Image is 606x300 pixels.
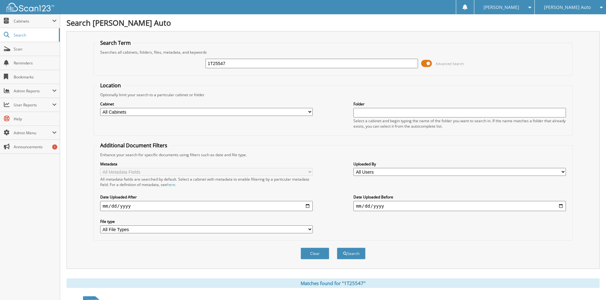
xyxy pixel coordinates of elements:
[14,144,57,150] span: Announcements
[100,219,313,224] label: File type
[14,102,52,108] span: User Reports
[6,3,54,11] img: scan123-logo-white.svg
[301,248,329,259] button: Clear
[100,201,313,211] input: start
[97,50,569,55] div: Searches all cabinets, folders, files, metadata, and keywords
[353,101,566,107] label: Folder
[353,201,566,211] input: end
[435,61,464,66] span: Advanced Search
[66,278,600,288] div: Matches found for "1T25547"
[14,88,52,94] span: Admin Reports
[100,177,313,187] div: All metadata fields are searched by default. Select a cabinet with metadata to enable filtering b...
[66,17,600,28] h1: Search [PERSON_NAME] Auto
[97,92,569,97] div: Optionally limit your search to a particular cabinet or folder
[484,5,519,9] span: [PERSON_NAME]
[337,248,366,259] button: Search
[353,161,566,167] label: Uploaded By
[100,161,313,167] label: Metadata
[100,194,313,200] label: Date Uploaded After
[14,130,52,136] span: Admin Menu
[97,142,171,149] legend: Additional Document Filters
[14,116,57,122] span: Help
[97,82,124,89] legend: Location
[97,152,569,157] div: Enhance your search for specific documents using filters such as date and file type.
[353,118,566,129] div: Select a cabinet and begin typing the name of the folder you want to search in. If the name match...
[14,60,57,66] span: Reminders
[14,32,56,38] span: Search
[167,182,175,187] a: here
[353,194,566,200] label: Date Uploaded Before
[14,74,57,80] span: Bookmarks
[97,39,134,46] legend: Search Term
[544,5,591,9] span: [PERSON_NAME] Auto
[100,101,313,107] label: Cabinet
[14,46,57,52] span: Scan
[14,18,52,24] span: Cabinets
[52,144,57,150] div: 1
